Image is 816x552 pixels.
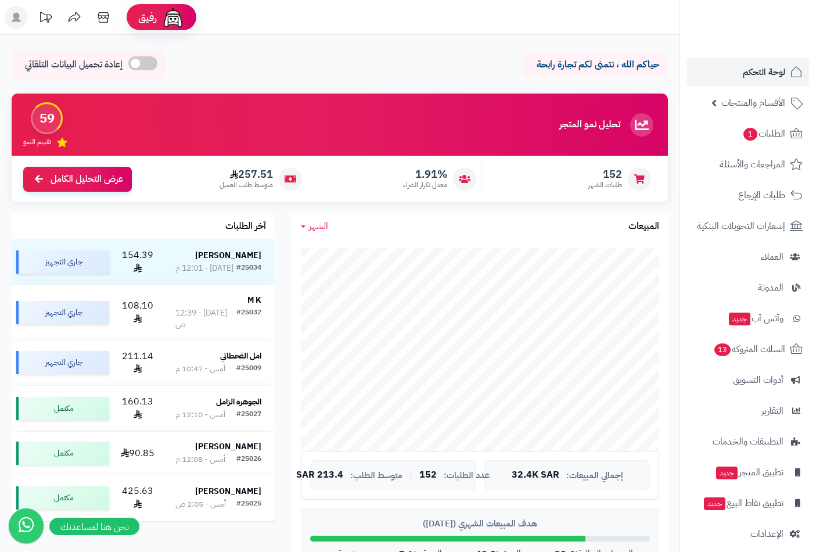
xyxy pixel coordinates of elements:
div: [DATE] - 12:39 ص [175,307,237,331]
a: لوحة التحكم [687,58,809,86]
div: أمس - 2:05 ص [175,499,226,510]
span: تقييم النمو [23,137,51,147]
span: عرض التحليل الكامل [51,173,123,186]
td: 108.10 [114,285,162,340]
span: الأقسام والمنتجات [721,95,785,111]
span: جديد [704,497,725,510]
h3: آخر الطلبات [225,221,266,232]
a: وآتس آبجديد [687,304,809,332]
strong: الجوهرة الزامل [216,396,261,408]
a: العملاء [687,243,809,271]
span: | [409,471,412,479]
div: مكتمل [16,486,109,510]
a: الطلبات1 [687,120,809,148]
div: #25032 [236,307,261,331]
a: عرض التحليل الكامل [23,167,132,192]
span: عدد الطلبات: [444,471,490,481]
a: أدوات التسويق [687,366,809,394]
span: 32.4K SAR [512,470,559,481]
img: ai-face.png [161,6,185,29]
span: جديد [729,313,750,325]
span: 13 [714,343,731,356]
strong: M K [247,294,261,306]
img: logo-2.png [737,30,805,54]
span: إشعارات التحويلات البنكية [697,218,785,234]
span: 1 [743,128,757,141]
div: #25027 [236,409,261,421]
a: الشهر [301,220,328,233]
a: التقارير [687,397,809,425]
span: تطبيق نقاط البيع [703,495,783,511]
span: الطلبات [742,126,785,142]
a: طلبات الإرجاع [687,181,809,209]
td: 211.14 [114,340,162,386]
a: الإعدادات [687,520,809,548]
strong: [PERSON_NAME] [195,440,261,453]
a: تطبيق المتجرجديد [687,458,809,486]
span: متوسط طلب العميل [220,180,273,190]
span: التطبيقات والخدمات [713,433,783,450]
div: جاري التجهيز [16,250,109,274]
span: 152 [588,168,622,181]
span: 213.4 SAR [296,470,343,481]
span: إجمالي المبيعات: [566,471,623,481]
span: 152 [419,470,437,481]
span: طلبات الإرجاع [738,187,785,203]
div: #25034 [236,263,261,274]
div: #25009 [236,363,261,375]
span: 1.91% [403,168,447,181]
span: أدوات التسويق [733,372,783,388]
div: مكتمل [16,442,109,465]
div: مكتمل [16,397,109,420]
span: معدل تكرار الشراء [403,180,447,190]
span: الإعدادات [750,526,783,542]
span: التقارير [761,403,783,419]
span: طلبات الشهر [588,180,622,190]
span: جديد [716,467,738,479]
span: تطبيق المتجر [715,464,783,481]
div: [DATE] - 12:01 م [175,263,233,274]
span: 257.51 [220,168,273,181]
a: إشعارات التحويلات البنكية [687,212,809,240]
strong: امل القحطاني [220,350,261,362]
td: 154.39 [114,239,162,285]
a: التطبيقات والخدمات [687,428,809,456]
strong: [PERSON_NAME] [195,485,261,497]
span: وآتس آب [728,310,783,327]
a: المراجعات والأسئلة [687,150,809,178]
span: المدونة [758,279,783,296]
span: رفيق [138,10,157,24]
p: حياكم الله ، نتمنى لكم تجارة رابحة [531,58,659,71]
a: المدونة [687,274,809,302]
div: #25025 [236,499,261,510]
h3: المبيعات [628,221,659,232]
a: تحديثات المنصة [31,6,60,32]
div: جاري التجهيز [16,351,109,374]
span: العملاء [761,249,783,265]
td: 425.63 [114,475,162,521]
span: السلات المتروكة [713,341,785,357]
td: 160.13 [114,386,162,431]
a: السلات المتروكة13 [687,335,809,363]
div: جاري التجهيز [16,301,109,324]
span: الشهر [309,219,328,233]
span: المراجعات والأسئلة [720,156,785,173]
span: لوحة التحكم [743,64,785,80]
div: هدف المبيعات الشهري ([DATE]) [310,518,650,530]
span: إعادة تحميل البيانات التلقائي [25,58,123,71]
div: أمس - 12:10 م [175,409,225,421]
td: 90.85 [114,432,162,475]
div: أمس - 12:08 م [175,454,225,465]
strong: [PERSON_NAME] [195,249,261,261]
div: أمس - 10:47 م [175,363,225,375]
div: #25026 [236,454,261,465]
a: تطبيق نقاط البيعجديد [687,489,809,517]
h3: تحليل نمو المتجر [559,120,620,130]
span: متوسط الطلب: [350,471,402,481]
